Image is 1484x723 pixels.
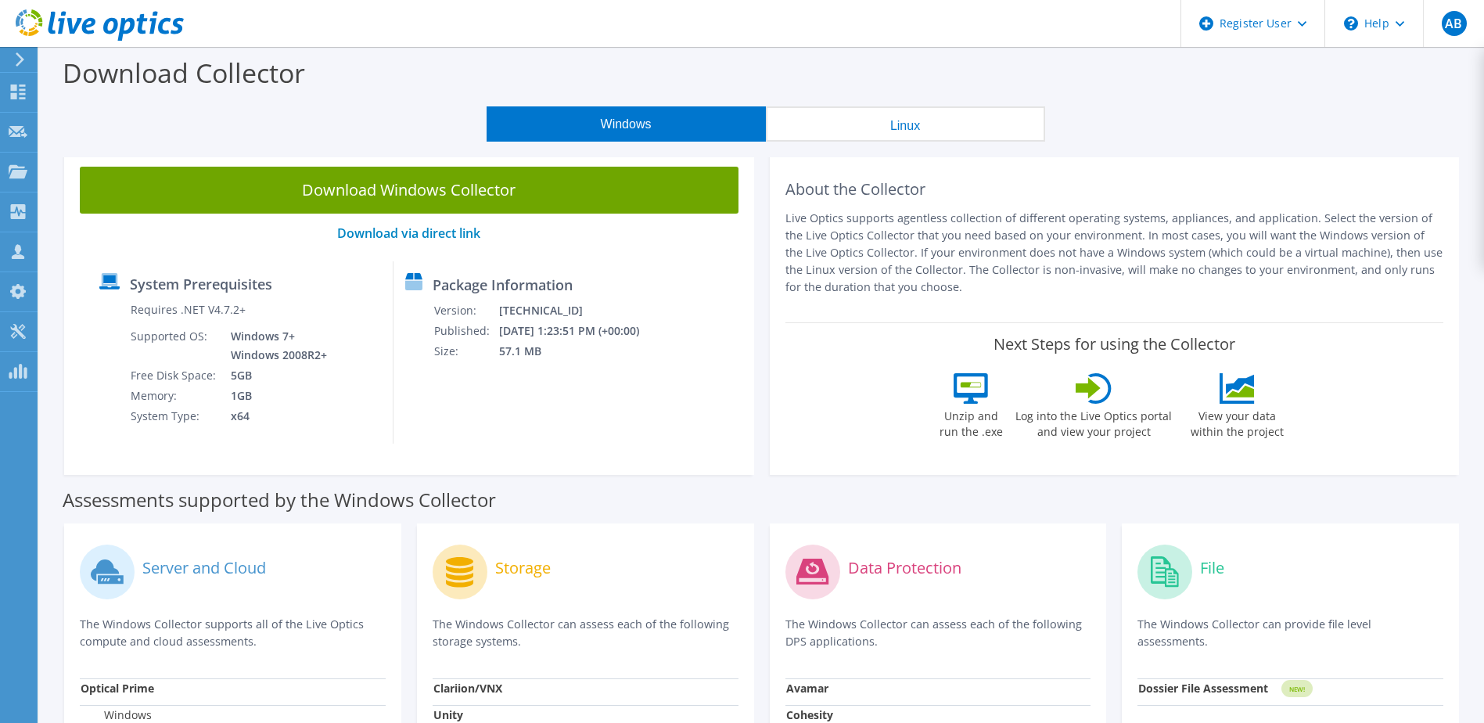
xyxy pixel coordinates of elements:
[219,386,330,406] td: 1GB
[130,386,219,406] td: Memory:
[219,406,330,426] td: x64
[219,365,330,386] td: 5GB
[131,302,246,318] label: Requires .NET V4.7.2+
[433,681,502,696] strong: Clariion/VNX
[433,277,573,293] label: Package Information
[130,406,219,426] td: System Type:
[219,326,330,365] td: Windows 7+ Windows 2008R2+
[786,707,833,722] strong: Cohesity
[1180,404,1293,440] label: View your data within the project
[785,210,1444,296] p: Live Optics supports agentless collection of different operating systems, appliances, and applica...
[1200,560,1224,576] label: File
[1344,16,1358,31] svg: \n
[935,404,1007,440] label: Unzip and run the .exe
[80,616,386,650] p: The Windows Collector supports all of the Live Optics compute and cloud assessments.
[130,276,272,292] label: System Prerequisites
[1289,685,1305,693] tspan: NEW!
[130,365,219,386] td: Free Disk Space:
[1015,404,1173,440] label: Log into the Live Optics portal and view your project
[433,616,738,650] p: The Windows Collector can assess each of the following storage systems.
[766,106,1045,142] button: Linux
[785,180,1444,199] h2: About the Collector
[433,321,498,341] td: Published:
[498,341,660,361] td: 57.1 MB
[130,326,219,365] td: Supported OS:
[80,167,738,214] a: Download Windows Collector
[1138,681,1268,696] strong: Dossier File Assessment
[63,492,496,508] label: Assessments supported by the Windows Collector
[786,681,828,696] strong: Avamar
[498,321,660,341] td: [DATE] 1:23:51 PM (+00:00)
[433,300,498,321] td: Version:
[1442,11,1467,36] span: AB
[785,616,1091,650] p: The Windows Collector can assess each of the following DPS applications.
[848,560,961,576] label: Data Protection
[1137,616,1443,650] p: The Windows Collector can provide file level assessments.
[81,707,152,723] label: Windows
[498,300,660,321] td: [TECHNICAL_ID]
[63,55,305,91] label: Download Collector
[495,560,551,576] label: Storage
[337,225,480,242] a: Download via direct link
[487,106,766,142] button: Windows
[433,341,498,361] td: Size:
[994,335,1235,354] label: Next Steps for using the Collector
[433,707,463,722] strong: Unity
[142,560,266,576] label: Server and Cloud
[81,681,154,696] strong: Optical Prime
